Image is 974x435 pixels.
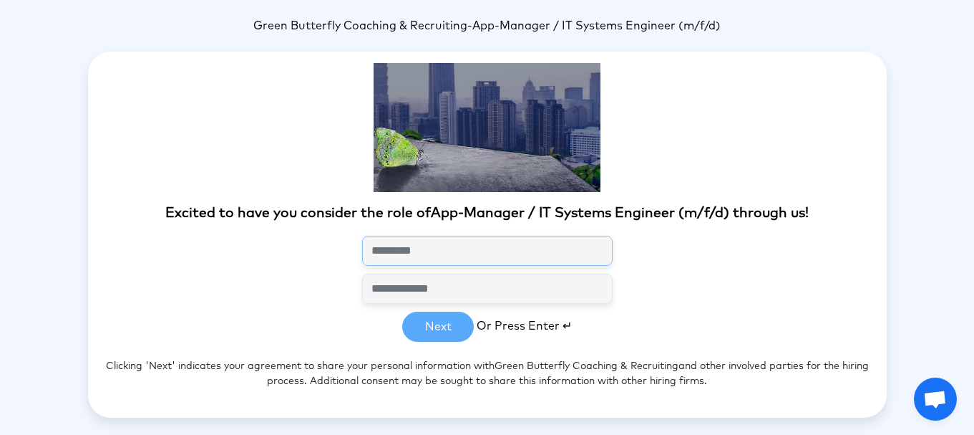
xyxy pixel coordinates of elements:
[88,204,887,224] p: Excited to have you consider the role of
[253,20,467,32] span: Green Butterfly Coaching & Recruiting
[88,17,887,34] p: -
[472,20,721,32] span: App-Manager / IT Systems Engineer (m/f/d)
[88,342,887,406] p: Clicking 'Next' indicates your agreement to share your personal information with and other involv...
[914,378,957,421] a: Open chat
[495,361,678,371] span: Green Butterfly Coaching & Recruiting
[431,206,809,220] span: App-Manager / IT Systems Engineer (m/f/d) through us!
[477,320,572,332] span: Or Press Enter ↵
